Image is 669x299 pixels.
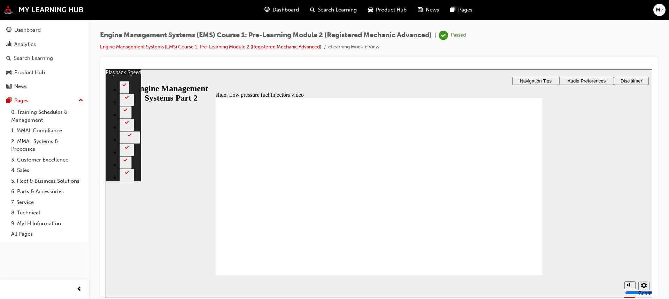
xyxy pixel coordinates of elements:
[426,6,439,14] span: News
[418,6,423,14] span: news-icon
[3,24,86,37] a: Dashboard
[3,38,86,51] a: Analytics
[439,31,448,40] span: learningRecordVerb_PASS-icon
[3,66,86,79] a: Product Hub
[3,52,86,65] a: Search Learning
[656,6,663,14] span: MP
[520,221,564,226] input: volume
[77,285,82,294] span: prev-icon
[653,4,666,16] button: MP
[515,9,537,14] span: Disclaimer
[310,6,315,14] span: search-icon
[3,5,84,14] img: mmal
[8,125,86,136] a: 1. MMAL Compliance
[362,3,412,17] a: car-iconProduct Hub
[6,41,11,48] span: chart-icon
[8,165,86,176] a: 4. Sales
[6,98,11,104] span: pages-icon
[8,218,86,229] a: 9. MyLH Information
[462,9,500,14] span: Audio Preferences
[14,40,36,48] div: Analytics
[519,212,530,220] button: volume
[435,31,436,39] span: |
[533,212,544,221] button: settings
[14,69,45,77] div: Product Hub
[8,155,86,165] a: 3. Customer Excellence
[6,55,11,62] span: search-icon
[318,6,357,14] span: Search Learning
[14,54,53,62] div: Search Learning
[450,6,455,14] span: pages-icon
[264,6,270,14] span: guage-icon
[259,3,305,17] a: guage-iconDashboard
[3,94,86,107] button: Pages
[14,12,24,24] button: 2
[14,26,41,34] div: Dashboard
[445,3,478,17] a: pages-iconPages
[305,3,362,17] a: search-iconSearch Learning
[6,27,11,33] span: guage-icon
[8,107,86,125] a: 0. Training Schedules & Management
[14,82,28,91] div: News
[407,8,454,16] button: Navigation Tips
[8,186,86,197] a: 6. Parts & Accessories
[6,84,11,90] span: news-icon
[328,43,379,51] li: eLearning Module View
[8,229,86,239] a: All Pages
[78,96,83,105] span: up-icon
[3,80,86,93] a: News
[8,176,86,187] a: 5. Fleet & Business Solutions
[6,70,11,76] span: car-icon
[8,197,86,208] a: 7. Service
[368,6,373,14] span: car-icon
[272,6,299,14] span: Dashboard
[533,221,546,239] label: Zoom to fit
[3,22,86,94] button: DashboardAnalyticsSearch LearningProduct HubNews
[412,3,445,17] a: news-iconNews
[454,8,508,16] button: Audio Preferences
[458,6,472,14] span: Pages
[376,6,407,14] span: Product Hub
[14,97,29,105] div: Pages
[451,32,466,39] div: Passed
[100,44,321,50] a: Engine Management Systems (EMS) Course 1: Pre-Learning Module 2 (Registered Mechanic Advanced)
[17,18,21,23] div: 2
[8,136,86,155] a: 2. MMAL Systems & Processes
[8,207,86,218] a: 8. Technical
[515,206,543,229] div: misc controls
[508,8,543,16] button: Disclaimer
[414,9,446,14] span: Navigation Tips
[100,31,432,39] span: Engine Management Systems (EMS) Course 1: Pre-Learning Module 2 (Registered Mechanic Advanced)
